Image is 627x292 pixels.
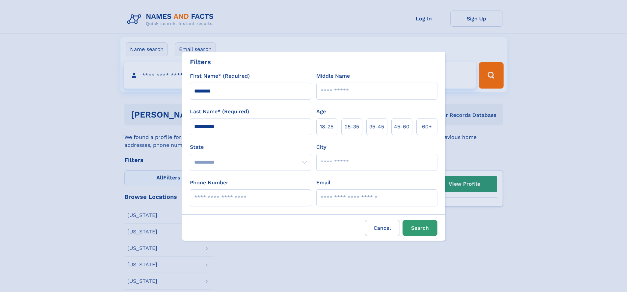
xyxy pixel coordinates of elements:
[369,123,384,131] span: 35‑45
[316,108,326,116] label: Age
[190,72,250,80] label: First Name* (Required)
[403,220,437,236] button: Search
[190,179,228,187] label: Phone Number
[394,123,409,131] span: 45‑60
[422,123,432,131] span: 60+
[190,143,311,151] label: State
[190,108,249,116] label: Last Name* (Required)
[190,57,211,67] div: Filters
[316,179,330,187] label: Email
[345,123,359,131] span: 25‑35
[316,143,326,151] label: City
[320,123,333,131] span: 18‑25
[365,220,400,236] label: Cancel
[316,72,350,80] label: Middle Name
